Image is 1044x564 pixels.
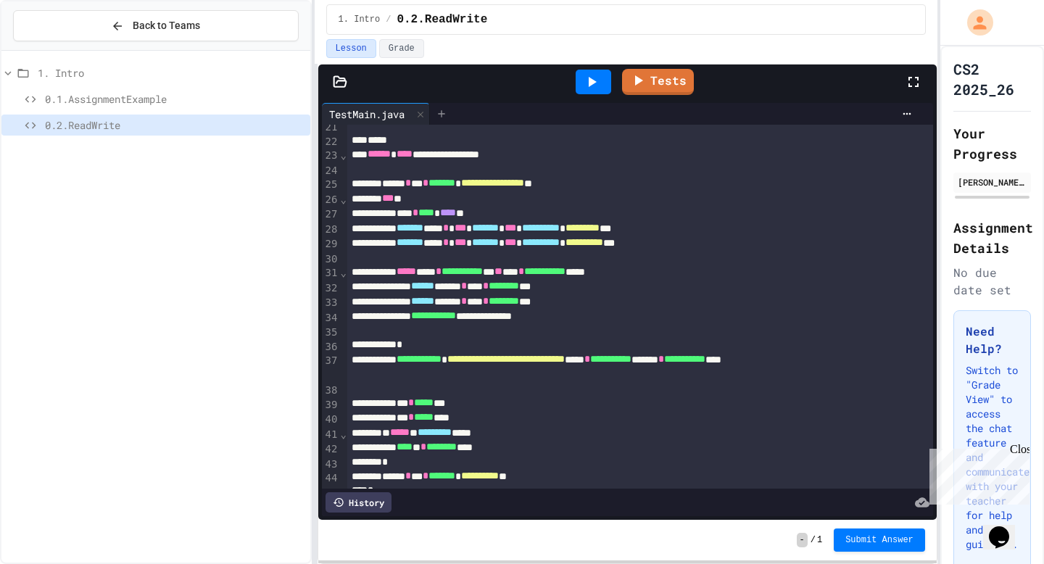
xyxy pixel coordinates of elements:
a: Tests [622,69,694,95]
div: 31 [322,266,340,281]
div: 23 [322,149,340,163]
iframe: chat widget [924,443,1029,505]
h1: CS2 2025_26 [953,59,1031,99]
div: 43 [322,457,340,472]
div: My Account [952,6,997,39]
span: 0.2.ReadWrite [397,11,487,28]
span: 1 [817,534,822,546]
button: Back to Teams [13,10,299,41]
span: Fold line [339,149,347,161]
iframe: chat widget [983,506,1029,550]
div: 45 [322,486,340,501]
div: 26 [322,193,340,207]
span: - [797,533,808,547]
button: Lesson [326,39,376,58]
div: 40 [322,412,340,427]
span: Submit Answer [845,534,913,546]
div: 34 [322,311,340,325]
div: 39 [322,398,340,412]
div: Chat with us now!Close [6,6,100,92]
div: 24 [322,164,340,178]
button: Submit Answer [834,528,925,552]
div: 22 [322,135,340,149]
span: / [811,534,816,546]
div: [PERSON_NAME] [PERSON_NAME] [958,175,1027,188]
div: 36 [322,340,340,354]
div: 33 [322,296,340,310]
div: 41 [322,428,340,442]
span: Fold line [339,428,347,440]
div: 44 [322,471,340,486]
button: Grade [379,39,424,58]
div: 28 [322,223,340,237]
span: 0.2.ReadWrite [45,117,304,133]
span: 0.1.AssignmentExample [45,91,304,107]
span: 1. Intro [38,65,304,80]
span: 1. Intro [339,14,381,25]
div: 21 [322,120,340,135]
div: 25 [322,178,340,192]
div: 30 [322,252,340,267]
div: 42 [322,442,340,457]
h2: Assignment Details [953,217,1031,258]
div: 38 [322,383,340,398]
div: History [326,492,391,513]
div: 29 [322,237,340,252]
div: 27 [322,207,340,222]
h2: Your Progress [953,123,1031,164]
p: Switch to "Grade View" to access the chat feature and communicate with your teacher for help and ... [966,363,1019,552]
div: No due date set [953,264,1031,299]
span: Fold line [339,267,347,278]
div: TestMain.java [322,103,430,125]
div: 37 [322,354,340,383]
div: 32 [322,281,340,296]
span: Back to Teams [133,18,200,33]
h3: Need Help? [966,323,1019,357]
div: 35 [322,325,340,340]
span: / [386,14,391,25]
span: Fold line [339,194,347,205]
div: TestMain.java [322,107,412,122]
